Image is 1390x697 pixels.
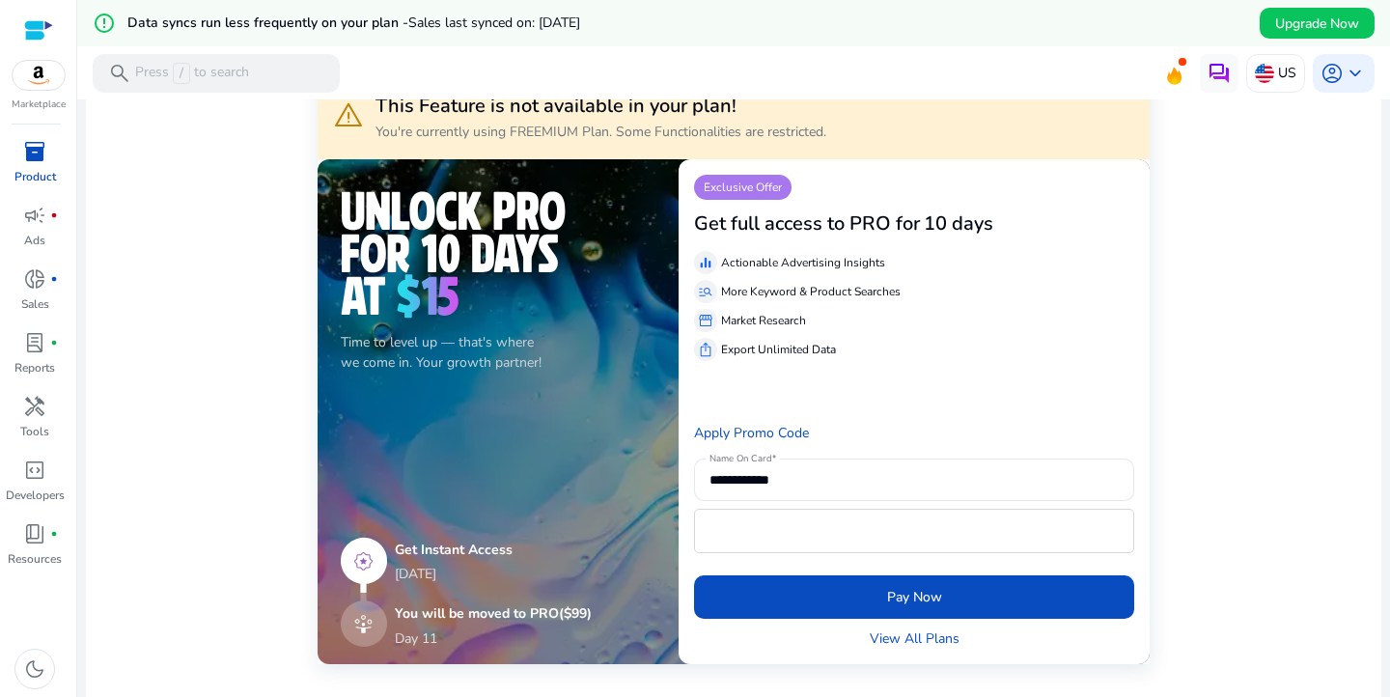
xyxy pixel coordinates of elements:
span: search [108,62,131,85]
span: lab_profile [23,331,46,354]
a: Apply Promo Code [694,424,809,442]
span: keyboard_arrow_down [1344,62,1367,85]
p: Resources [8,550,62,568]
h5: Get Instant Access [395,543,592,559]
p: Developers [6,487,65,504]
span: equalizer [698,255,713,270]
span: fiber_manual_record [50,211,58,219]
h3: 10 days [924,212,993,236]
h3: This Feature is not available in your plan! [375,95,826,118]
p: Marketplace [12,98,66,112]
p: Ads [24,232,45,249]
span: ios_share [698,342,713,357]
p: More Keyword & Product Searches [721,283,901,300]
p: Exclusive Offer [694,175,792,200]
p: Sales [21,295,49,313]
span: campaign [23,204,46,227]
h3: Get full access to PRO for [694,212,920,236]
span: manage_search [698,284,713,299]
h5: You will be moved to PRO [395,606,592,623]
span: storefront [698,313,713,328]
p: Day 11 [395,628,437,649]
span: inventory_2 [23,140,46,163]
span: Sales last synced on: [DATE] [408,14,580,32]
mat-label: Name On Card [709,453,771,466]
span: ($99) [559,604,592,623]
p: Market Research [721,312,806,329]
span: fiber_manual_record [50,339,58,347]
h5: Data syncs run less frequently on your plan - [127,15,580,32]
mat-icon: error_outline [93,12,116,35]
p: Export Unlimited Data [721,341,836,358]
span: book_4 [23,522,46,545]
img: us.svg [1255,64,1274,83]
p: [DATE] [395,564,592,584]
p: Time to level up — that's where we come in. Your growth partner! [341,332,655,373]
span: fiber_manual_record [50,275,58,283]
p: Press to search [135,63,249,84]
button: Pay Now [694,575,1135,619]
span: handyman [23,395,46,418]
span: / [173,63,190,84]
span: code_blocks [23,459,46,482]
p: Actionable Advertising Insights [721,254,885,271]
span: Upgrade Now [1275,14,1359,34]
img: amazon.svg [13,61,65,90]
iframe: Secure card payment input frame [705,512,1125,550]
span: donut_small [23,267,46,291]
span: Pay Now [887,587,942,607]
a: View All Plans [870,628,959,649]
p: Reports [14,359,55,376]
span: warning [333,99,364,130]
button: Upgrade Now [1260,8,1375,39]
span: account_circle [1320,62,1344,85]
p: US [1278,56,1296,90]
p: Tools [20,423,49,440]
p: You're currently using FREEMIUM Plan. Some Functionalities are restricted. [375,122,826,142]
span: dark_mode [23,657,46,681]
p: Product [14,168,56,185]
span: fiber_manual_record [50,530,58,538]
